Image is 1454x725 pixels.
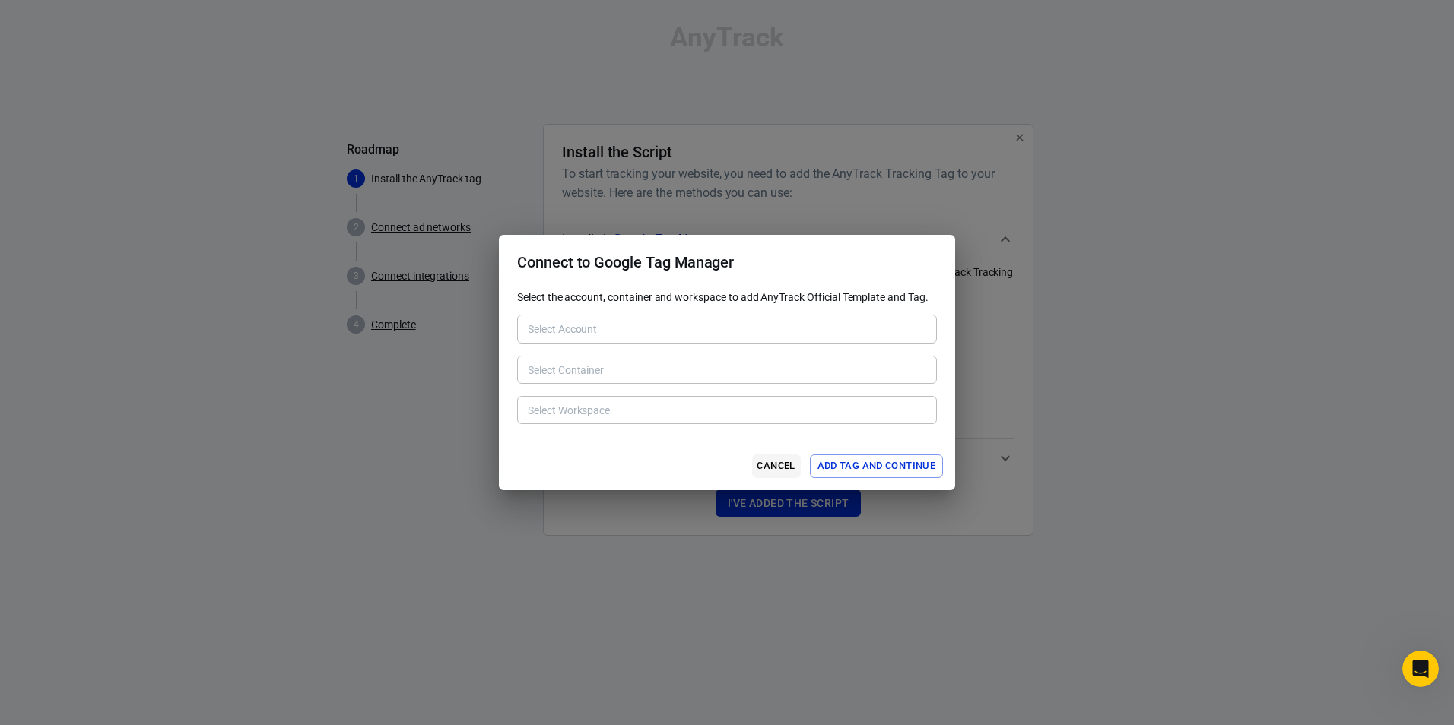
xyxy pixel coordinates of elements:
[522,400,930,419] input: Type to search
[499,235,955,290] h2: Connect to Google Tag Manager
[517,290,937,306] p: Select the account, container and workspace to add AnyTrack Official Template and Tag.
[522,319,930,338] input: Type to search
[752,454,801,478] button: Cancel
[810,454,943,478] button: Add Tag and Continue
[522,360,930,379] input: Type to search
[1402,651,1439,687] iframe: Intercom live chat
